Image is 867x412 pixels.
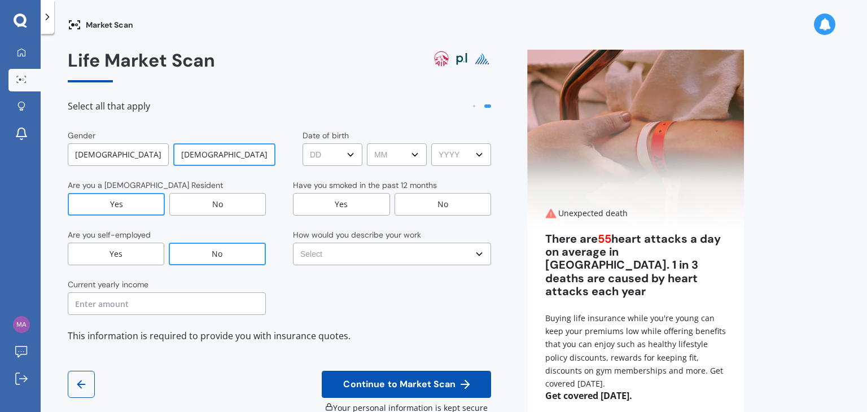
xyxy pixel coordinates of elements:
[527,390,744,401] span: Get covered [DATE].
[68,100,150,112] span: Select all that apply
[341,379,458,390] span: Continue to Market Scan
[68,49,215,72] span: Life Market Scan
[293,229,421,240] div: How would you describe your work
[68,292,266,315] input: Enter amount
[473,50,491,68] img: pinnacle life logo
[68,179,223,191] div: Are you a [DEMOGRAPHIC_DATA] Resident
[13,316,30,333] img: 8f3b6c56feffbfd50fc7843f3ad2b8a7
[545,312,726,390] div: Buying life insurance while you're young can keep your premiums low while offering benefits that ...
[598,231,611,246] span: 55
[527,50,744,230] img: Unexpected death
[68,229,151,240] div: Are you self-employed
[173,143,275,166] div: [DEMOGRAPHIC_DATA]
[68,143,169,166] div: [DEMOGRAPHIC_DATA]
[453,50,471,68] img: partners life logo
[68,328,491,344] div: This information is required to provide you with insurance quotes.
[322,371,491,398] button: Continue to Market Scan
[293,193,390,216] div: Yes
[169,243,266,265] div: No
[395,193,492,216] div: No
[432,50,450,68] img: aia logo
[293,179,437,191] div: Have you smoked in the past 12 months
[68,193,165,216] div: Yes
[68,18,133,32] div: Market Scan
[68,243,164,265] div: Yes
[68,130,95,141] div: Gender
[545,208,726,219] div: Unexpected death
[169,193,266,216] div: No
[68,279,148,290] div: Current yearly income
[303,130,349,141] div: Date of birth
[545,233,726,298] div: There are heart attacks a day on average in [GEOGRAPHIC_DATA]. 1 in 3 deaths are caused by heart ...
